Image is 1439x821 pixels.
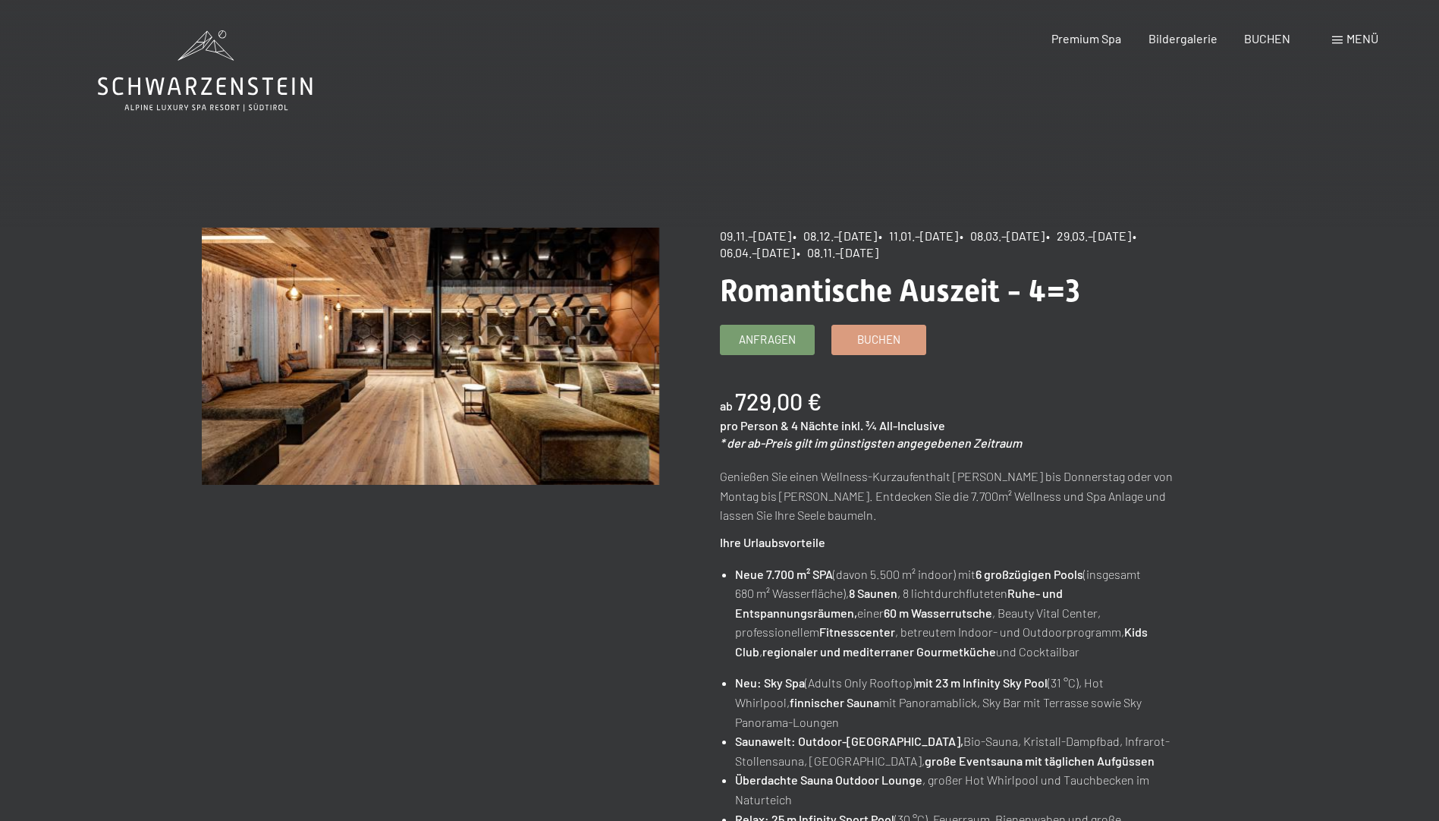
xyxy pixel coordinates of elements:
a: Bildergalerie [1148,31,1217,46]
span: • 08.11.–[DATE] [796,245,878,260]
li: Bio-Sauna, Kristall-Dampfbad, Infrarot-Stollensauna, [GEOGRAPHIC_DATA], [735,731,1177,770]
span: 4 Nächte [791,418,839,433]
strong: 6 großzügigen Pools [976,567,1083,581]
span: • 08.12.–[DATE] [793,228,877,243]
strong: Fitnesscenter [819,624,895,639]
span: Romantische Auszeit - 4=3 [720,273,1080,309]
strong: Saunawelt: Outdoor-[GEOGRAPHIC_DATA], [735,734,963,748]
a: BUCHEN [1244,31,1290,46]
strong: Ihre Urlaubsvorteile [720,535,825,549]
strong: Ruhe- und Entspannungsräumen, [735,586,1063,620]
a: Buchen [832,326,925,354]
span: pro Person & [720,418,789,433]
a: Premium Spa [1051,31,1121,46]
a: Anfragen [721,326,814,354]
span: 09.11.–[DATE] [720,228,791,243]
span: ab [720,398,733,413]
li: , großer Hot Whirlpool und Tauchbecken im Naturteich [735,770,1177,809]
strong: große Eventsauna mit täglichen Aufgüssen [925,753,1155,768]
span: inkl. ¾ All-Inclusive [841,418,945,433]
strong: finnischer Sauna [790,695,879,709]
span: • 29.03.–[DATE] [1046,228,1131,243]
span: Buchen [857,332,900,348]
strong: regionaler und mediterraner Gourmetküche [762,644,996,659]
li: (davon 5.500 m² indoor) mit (insgesamt 680 m² Wasserfläche), , 8 lichtdurchfluteten einer , Beaut... [735,565,1177,662]
strong: Neu: Sky Spa [735,675,805,690]
img: Romantische Auszeit - 4=3 [202,228,659,485]
em: * der ab-Preis gilt im günstigsten angegebenen Zeitraum [720,436,1022,450]
strong: Überdachte Sauna Outdoor Lounge [735,772,922,787]
li: (Adults Only Rooftop) (31 °C), Hot Whirlpool, mit Panoramablick, Sky Bar mit Terrasse sowie Sky P... [735,673,1177,731]
strong: Neue 7.700 m² SPA [735,567,833,581]
p: Genießen Sie einen Wellness-Kurzaufenthalt [PERSON_NAME] bis Donnerstag oder von Montag bis [PERS... [720,467,1177,525]
span: • 08.03.–[DATE] [960,228,1045,243]
strong: 60 m Wasserrutsche [884,606,992,620]
strong: Kids Club [735,624,1148,659]
span: Anfragen [739,332,796,348]
b: 729,00 € [735,388,822,415]
span: • 11.01.–[DATE] [878,228,958,243]
strong: mit 23 m Infinity Sky Pool [916,675,1048,690]
span: Menü [1346,31,1378,46]
strong: 8 Saunen [849,586,897,600]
